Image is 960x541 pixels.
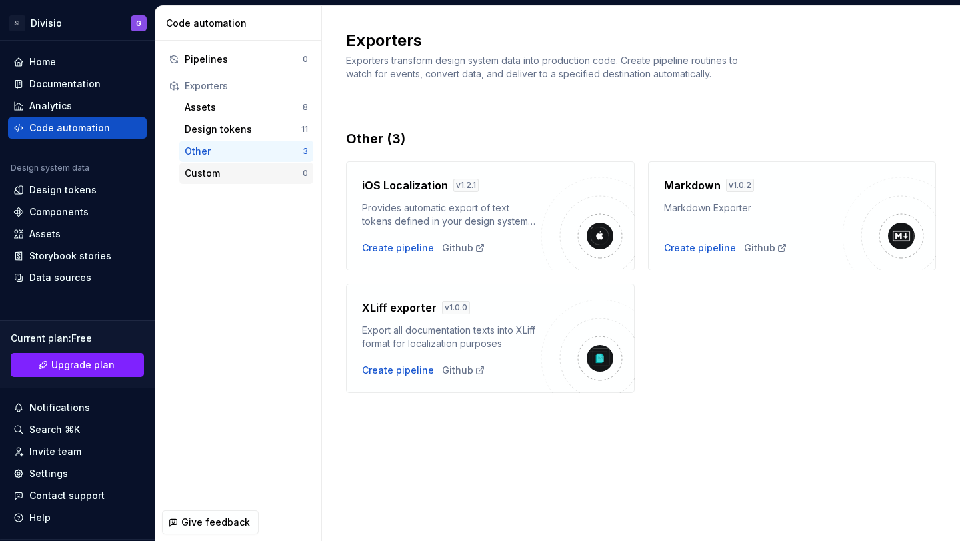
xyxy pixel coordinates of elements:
[362,364,434,377] button: Create pipeline
[11,163,89,173] div: Design system data
[181,516,250,529] span: Give feedback
[163,49,313,70] button: Pipelines0
[29,227,61,241] div: Assets
[362,300,437,316] h4: XLiff exporter
[179,97,313,118] button: Assets8
[303,54,308,65] div: 0
[51,358,115,372] span: Upgrade plan
[8,117,147,139] a: Code automation
[726,179,754,192] div: v 1.0.2
[8,463,147,484] a: Settings
[185,167,303,180] div: Custom
[136,18,141,29] div: G
[29,121,110,135] div: Code automation
[8,507,147,528] button: Help
[8,73,147,95] a: Documentation
[8,397,147,418] button: Notifications
[303,146,308,157] div: 3
[29,183,97,197] div: Design tokens
[179,119,313,140] button: Design tokens11
[11,353,144,377] a: Upgrade plan
[8,441,147,462] a: Invite team
[8,245,147,267] a: Storybook stories
[362,324,541,350] div: Export all documentation texts into XLiff format for localization purposes
[185,79,308,93] div: Exporters
[362,201,541,228] div: Provides automatic export of text tokens defined in your design system library to format consumab...
[29,99,72,113] div: Analytics
[31,17,62,30] div: Divisio
[29,489,105,502] div: Contact support
[8,201,147,223] a: Components
[179,163,313,184] button: Custom0
[29,423,80,436] div: Search ⌘K
[29,55,56,69] div: Home
[8,223,147,245] a: Assets
[303,102,308,113] div: 8
[185,53,303,66] div: Pipelines
[8,419,147,440] button: Search ⌘K
[185,145,303,158] div: Other
[29,445,81,458] div: Invite team
[8,179,147,201] a: Design tokens
[346,129,936,148] div: Other (3)
[442,364,485,377] a: Github
[303,168,308,179] div: 0
[9,15,25,31] div: SE
[29,249,111,263] div: Storybook stories
[8,51,147,73] a: Home
[442,241,485,255] a: Github
[166,17,316,30] div: Code automation
[29,271,91,284] div: Data sources
[29,467,68,480] div: Settings
[185,101,303,114] div: Assets
[8,95,147,117] a: Analytics
[346,30,920,51] h2: Exporters
[362,177,448,193] h4: iOS Localization
[442,301,470,314] div: v 1.0.0
[179,141,313,162] button: Other3
[11,332,144,345] div: Current plan : Free
[362,241,434,255] button: Create pipeline
[185,123,301,136] div: Design tokens
[29,401,90,414] div: Notifications
[29,77,101,91] div: Documentation
[8,485,147,506] button: Contact support
[664,177,721,193] h4: Markdown
[8,267,147,288] a: Data sources
[744,241,787,255] a: Github
[29,205,89,219] div: Components
[453,179,479,192] div: v 1.2.1
[664,201,843,215] div: Markdown Exporter
[346,55,741,79] span: Exporters transform design system data into production code. Create pipeline routines to watch fo...
[301,124,308,135] div: 11
[29,511,51,524] div: Help
[162,510,259,534] button: Give feedback
[664,241,736,255] button: Create pipeline
[3,9,152,37] button: SEDivisioG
